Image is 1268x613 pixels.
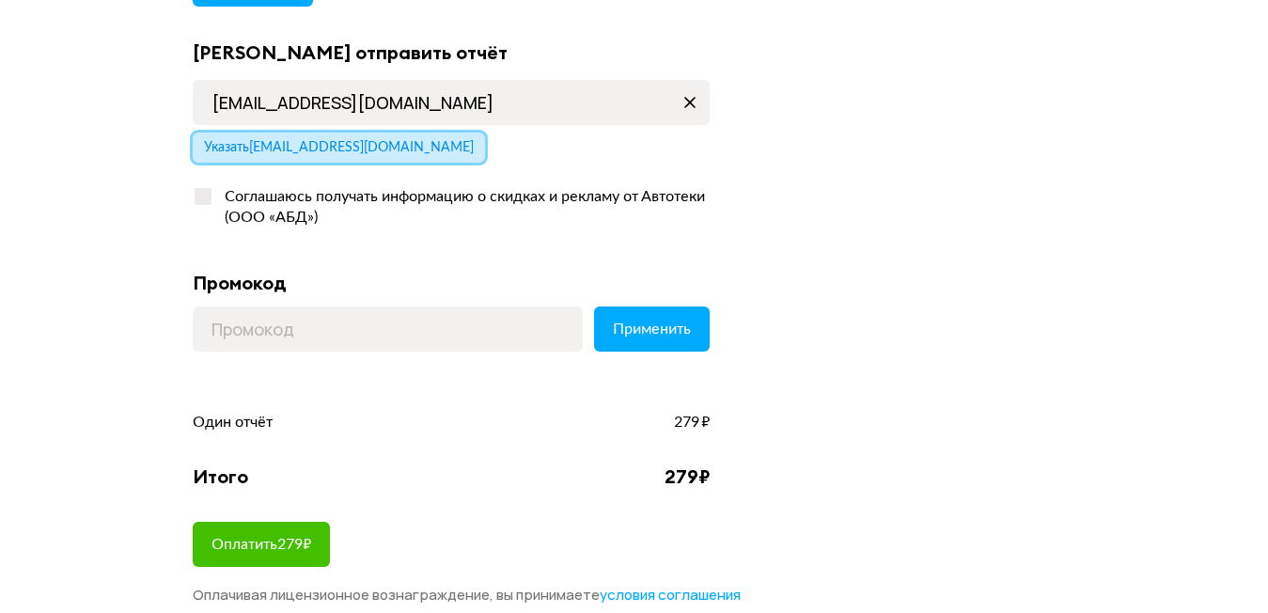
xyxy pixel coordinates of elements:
div: 279 ₽ [665,464,710,489]
span: Оплатить 279 ₽ [211,537,311,552]
div: Итого [193,464,248,489]
button: Указать[EMAIL_ADDRESS][DOMAIN_NAME] [193,133,485,163]
span: условия соглашения [600,585,741,605]
span: Применить [613,322,691,337]
span: Оплачивая лицензионное вознаграждение, вы принимаете [193,585,741,605]
input: Адрес почты [193,80,710,125]
button: Оплатить279₽ [193,522,330,567]
div: Промокод [193,271,710,295]
div: [PERSON_NAME] отправить отчёт [193,40,710,65]
a: условия соглашения [600,586,741,605]
div: Соглашаюсь получать информацию о скидках и рекламу от Автотеки (ООО «АБД») [213,186,710,228]
span: Один отчёт [193,412,273,432]
span: Указать [EMAIL_ADDRESS][DOMAIN_NAME] [204,141,474,154]
button: Применить [594,306,710,352]
span: 279 ₽ [674,412,710,432]
input: Промокод [193,306,583,352]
